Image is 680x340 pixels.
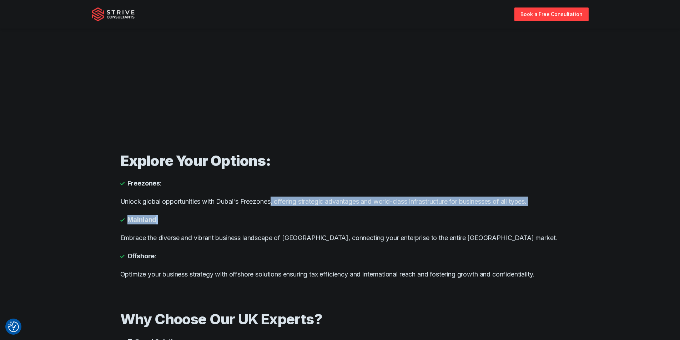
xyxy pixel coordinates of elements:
[8,321,19,332] img: Revisit consent button
[120,269,560,279] p: Optimize your business strategy with offshore solutions ensuring tax efficiency and international...
[120,251,560,261] li: :
[92,7,135,21] img: Strive Consultants
[120,233,560,243] p: Embrace the diverse and vibrant business landscape of [GEOGRAPHIC_DATA], connecting your enterpri...
[127,251,155,261] strong: Offshore
[120,152,271,169] strong: Explore Your Options:
[120,310,560,328] h2: Why Choose Our UK Experts?
[127,178,160,188] strong: Freezones
[120,215,560,224] li: :
[120,197,560,206] p: Unlock global opportunities with Dubai's Freezones, offering strategic advantages and world-class...
[120,178,560,188] li: :
[514,7,588,21] a: Book a Free Consultation
[127,215,157,224] strong: Mainland
[8,321,19,332] button: Consent Preferences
